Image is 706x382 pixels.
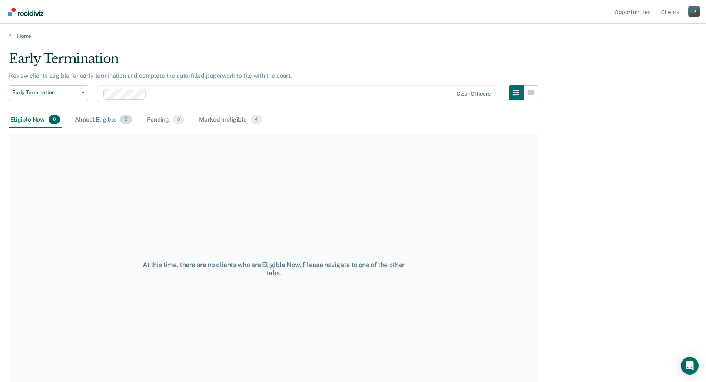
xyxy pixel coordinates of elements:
[688,6,700,17] button: Profile dropdown button
[251,115,262,124] span: 4
[145,112,186,128] div: Pending0
[49,115,60,124] span: 0
[12,89,79,96] span: Early Termination
[688,6,700,17] div: L R
[173,115,184,124] span: 0
[457,91,491,97] div: Clear officers
[9,33,697,39] a: Home
[681,357,699,375] div: Open Intercom Messenger
[9,51,538,72] div: Early Termination
[9,85,88,100] button: Early Termination
[120,115,132,124] span: 5
[198,112,264,128] div: Marked Ineligible4
[9,112,62,128] div: Eligible Now0
[8,8,43,16] img: Recidiviz
[73,112,133,128] div: Almost Eligible5
[9,72,292,79] p: Review clients eligible for early termination and complete the auto-filled paperwork to file with...
[142,261,406,277] div: At this time, there are no clients who are Eligible Now. Please navigate to one of the other tabs.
